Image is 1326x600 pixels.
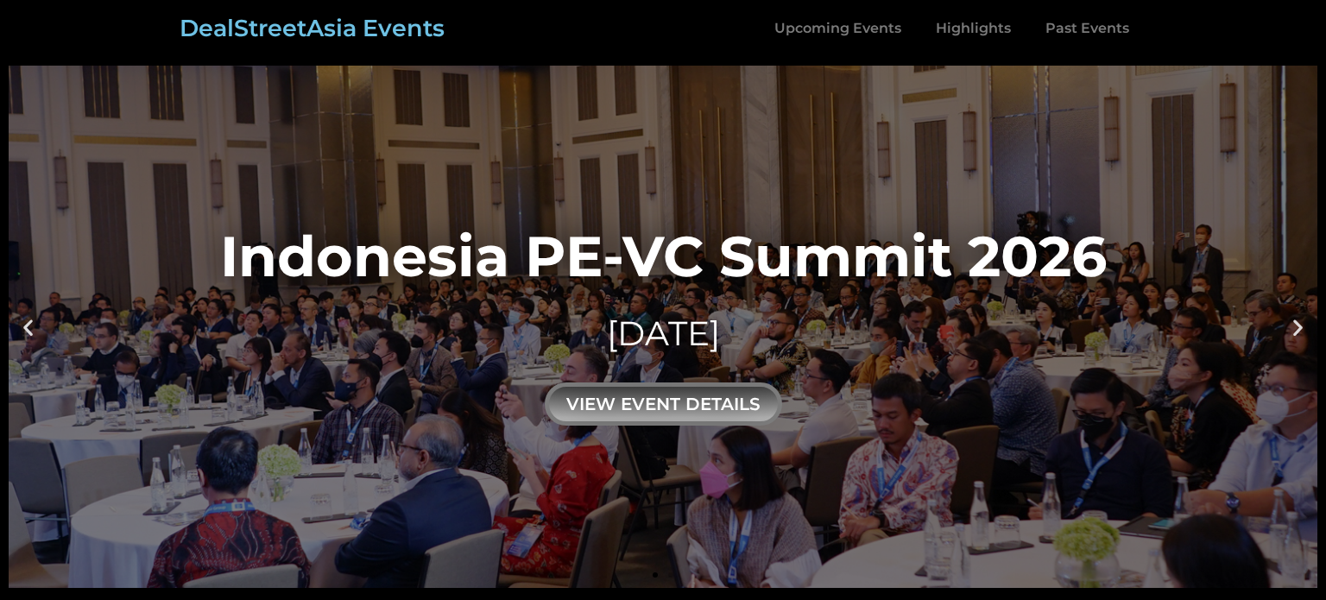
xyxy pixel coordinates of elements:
[757,9,919,48] a: Upcoming Events
[545,382,782,426] div: view event details
[17,316,39,338] div: Previous slide
[1287,316,1309,338] div: Next slide
[1028,9,1146,48] a: Past Events
[9,66,1317,588] a: Indonesia PE-VC Summit 2026[DATE]view event details
[220,310,1107,357] div: [DATE]
[653,572,658,578] span: Go to slide 1
[180,14,445,42] a: DealStreetAsia Events
[220,228,1107,284] div: Indonesia PE-VC Summit 2026
[919,9,1028,48] a: Highlights
[668,572,673,578] span: Go to slide 2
